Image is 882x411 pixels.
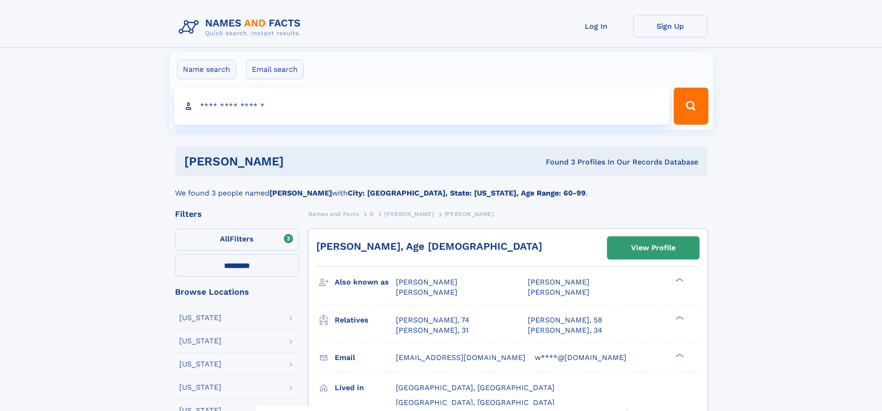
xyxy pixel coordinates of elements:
[528,288,589,297] span: [PERSON_NAME]
[396,353,525,362] span: [EMAIL_ADDRESS][DOMAIN_NAME]
[179,384,221,391] div: [US_STATE]
[444,211,494,217] span: [PERSON_NAME]
[396,325,469,335] a: [PERSON_NAME], 31
[335,350,396,366] h3: Email
[175,177,707,199] div: We found 3 people named with .
[384,211,434,217] span: [PERSON_NAME]
[369,208,374,220] a: O
[369,211,374,217] span: O
[396,315,469,325] a: [PERSON_NAME], 74
[175,15,308,40] img: Logo Names and Facts
[384,208,434,220] a: [PERSON_NAME]
[179,314,221,322] div: [US_STATE]
[246,60,304,79] label: Email search
[175,288,299,296] div: Browse Locations
[633,15,707,38] a: Sign Up
[177,60,236,79] label: Name search
[175,228,299,251] label: Filters
[175,210,299,218] div: Filters
[184,156,415,167] h1: [PERSON_NAME]
[673,315,684,321] div: ❯
[528,315,602,325] a: [PERSON_NAME], 58
[607,237,699,259] a: View Profile
[396,398,555,407] span: [GEOGRAPHIC_DATA], [GEOGRAPHIC_DATA]
[528,325,602,335] a: [PERSON_NAME], 34
[335,312,396,328] h3: Relatives
[179,360,221,368] div: [US_STATE]
[348,189,586,197] b: City: [GEOGRAPHIC_DATA], State: [US_STATE], Age Range: 60-99
[415,157,698,167] div: Found 3 Profiles In Our Records Database
[674,88,708,125] button: Search Button
[528,278,589,286] span: [PERSON_NAME]
[179,337,221,345] div: [US_STATE]
[396,383,555,392] span: [GEOGRAPHIC_DATA], [GEOGRAPHIC_DATA]
[308,208,359,220] a: Names and Facts
[335,380,396,396] h3: Lived in
[269,189,332,197] b: [PERSON_NAME]
[559,15,633,38] a: Log In
[396,288,457,297] span: [PERSON_NAME]
[316,240,542,252] a: [PERSON_NAME], Age [DEMOGRAPHIC_DATA]
[174,88,670,125] input: search input
[631,237,676,259] div: View Profile
[220,234,230,243] span: All
[335,274,396,290] h3: Also known as
[396,278,457,286] span: [PERSON_NAME]
[673,352,684,358] div: ❯
[673,277,684,283] div: ❯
